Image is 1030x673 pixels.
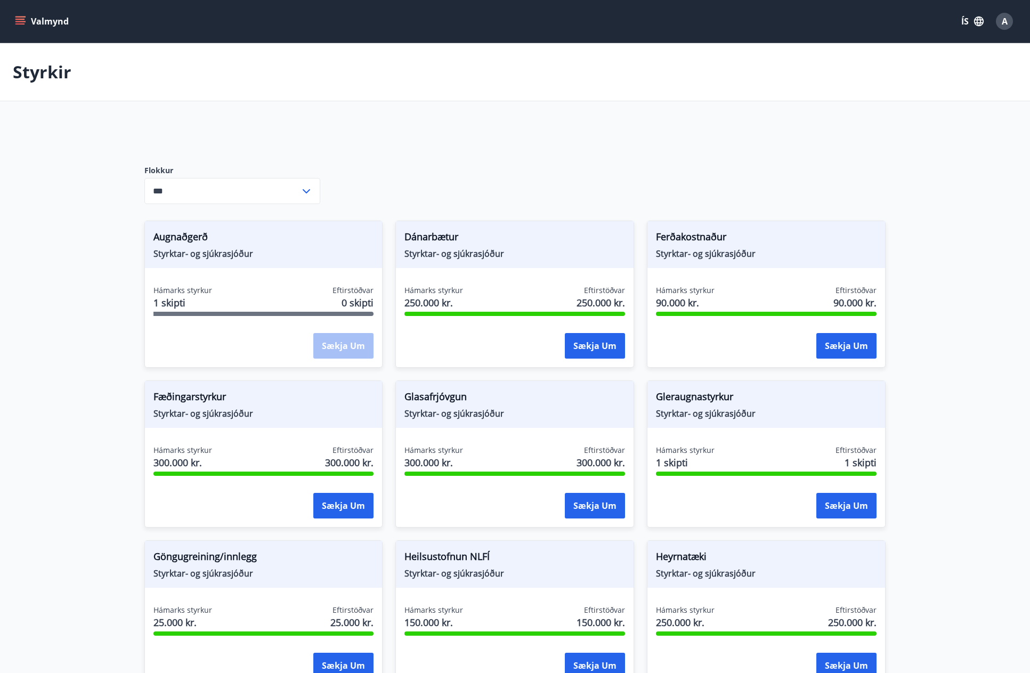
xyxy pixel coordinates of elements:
span: Styrktar- og sjúkrasjóður [656,248,877,260]
span: Eftirstöðvar [584,285,625,296]
button: Sækja um [816,493,877,518]
span: Styrktar- og sjúkrasjóður [656,408,877,419]
button: Sækja um [816,333,877,359]
span: Eftirstöðvar [332,605,374,615]
span: Hámarks styrkur [404,285,463,296]
span: 0 skipti [342,296,374,310]
span: Hámarks styrkur [404,605,463,615]
span: Augnaðgerð [153,230,374,248]
button: A [992,9,1017,34]
span: 25.000 kr. [330,615,374,629]
span: Ferðakostnaður [656,230,877,248]
span: Hámarks styrkur [153,285,212,296]
label: Flokkur [144,165,320,176]
p: Styrkir [13,60,71,84]
span: A [1002,15,1008,27]
span: 300.000 kr. [325,456,374,469]
span: 1 skipti [845,456,877,469]
span: Eftirstöðvar [584,445,625,456]
span: Eftirstöðvar [332,445,374,456]
span: Heyrnatæki [656,549,877,567]
span: Hámarks styrkur [656,605,715,615]
span: Hámarks styrkur [153,605,212,615]
span: Eftirstöðvar [584,605,625,615]
span: Styrktar- og sjúkrasjóður [656,567,877,579]
span: Eftirstöðvar [836,285,877,296]
span: 300.000 kr. [404,456,463,469]
span: Hámarks styrkur [153,445,212,456]
button: Sækja um [313,493,374,518]
span: 1 skipti [153,296,212,310]
button: Sækja um [565,333,625,359]
span: Dánarbætur [404,230,625,248]
span: Eftirstöðvar [836,605,877,615]
span: Fæðingarstyrkur [153,390,374,408]
span: Hámarks styrkur [404,445,463,456]
span: Glasafrjóvgun [404,390,625,408]
span: 250.000 kr. [828,615,877,629]
span: 300.000 kr. [577,456,625,469]
span: Heilsustofnun NLFÍ [404,549,625,567]
span: 250.000 kr. [577,296,625,310]
span: Styrktar- og sjúkrasjóður [153,567,374,579]
span: Styrktar- og sjúkrasjóður [404,248,625,260]
span: 250.000 kr. [656,615,715,629]
span: Styrktar- og sjúkrasjóður [404,567,625,579]
span: Styrktar- og sjúkrasjóður [153,248,374,260]
span: Hámarks styrkur [656,445,715,456]
button: Sækja um [565,493,625,518]
span: 150.000 kr. [404,615,463,629]
span: Eftirstöðvar [836,445,877,456]
span: Styrktar- og sjúkrasjóður [404,408,625,419]
span: Hámarks styrkur [656,285,715,296]
span: 90.000 kr. [656,296,715,310]
span: Styrktar- og sjúkrasjóður [153,408,374,419]
span: Göngugreining/innlegg [153,549,374,567]
button: menu [13,12,73,31]
span: 150.000 kr. [577,615,625,629]
span: 90.000 kr. [833,296,877,310]
span: 300.000 kr. [153,456,212,469]
span: 1 skipti [656,456,715,469]
span: 250.000 kr. [404,296,463,310]
span: Eftirstöðvar [332,285,374,296]
span: 25.000 kr. [153,615,212,629]
button: ÍS [955,12,990,31]
span: Gleraugnastyrkur [656,390,877,408]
